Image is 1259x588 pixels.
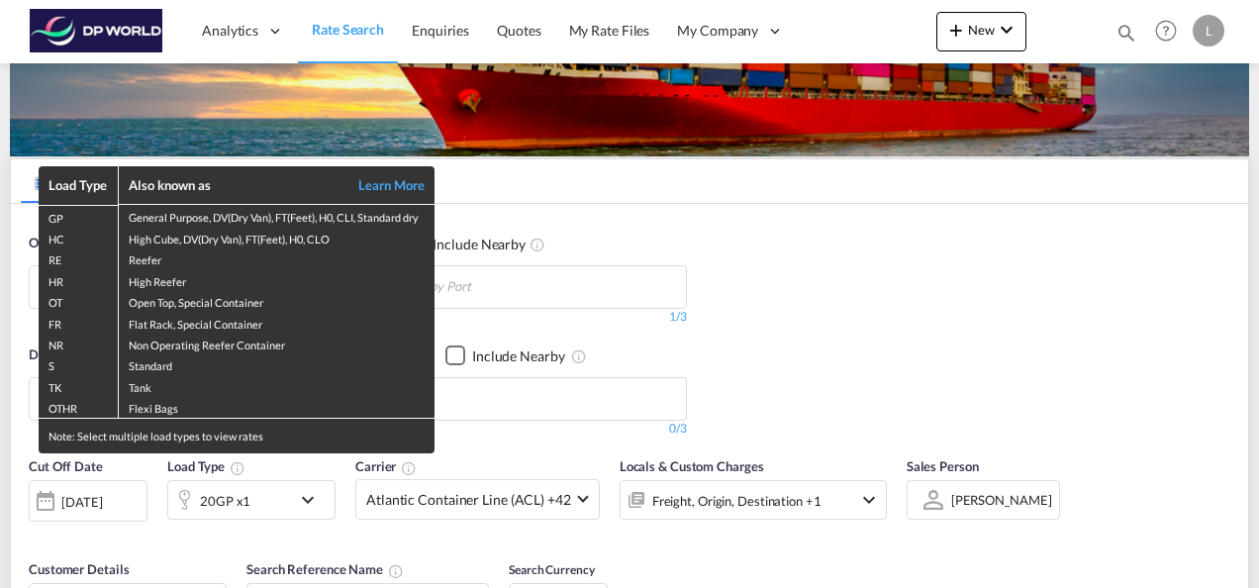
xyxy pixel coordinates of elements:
[129,176,337,194] div: Also known as
[39,353,118,374] td: S
[118,205,435,227] td: General Purpose, DV(Dry Van), FT(Feet), H0, CLI, Standard dry
[118,290,435,311] td: Open Top, Special Container
[118,269,435,290] td: High Reefer
[39,375,118,396] td: TK
[39,396,118,418] td: OTHR
[39,290,118,311] td: OT
[39,205,118,227] td: GP
[118,375,435,396] td: Tank
[118,227,435,247] td: High Cube, DV(Dry Van), FT(Feet), H0, CLO
[118,312,435,333] td: Flat Rack, Special Container
[39,312,118,333] td: FR
[118,396,435,418] td: Flexi Bags
[39,166,118,205] th: Load Type
[336,176,425,194] a: Learn More
[39,419,435,453] div: Note: Select multiple load types to view rates
[118,333,435,353] td: Non Operating Reefer Container
[118,353,435,374] td: Standard
[39,227,118,247] td: HC
[39,247,118,268] td: RE
[39,269,118,290] td: HR
[39,333,118,353] td: NR
[118,247,435,268] td: Reefer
